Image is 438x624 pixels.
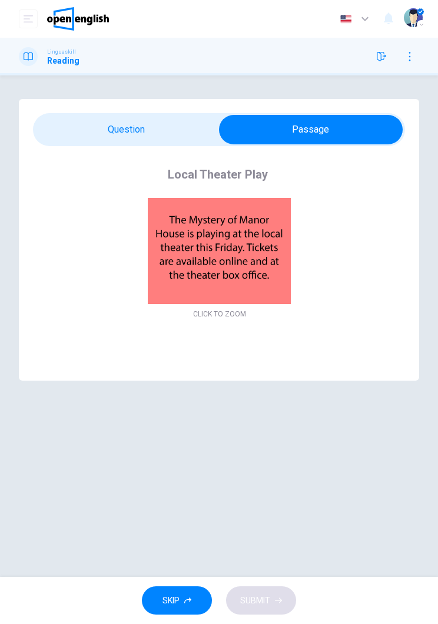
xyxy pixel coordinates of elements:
[47,7,109,31] img: OpenEnglish logo
[188,306,251,322] button: CLICK TO ZOOM
[47,48,76,56] span: Linguaskill
[19,9,38,28] button: open mobile menu
[162,593,180,608] span: SKIP
[52,198,387,304] img: undefined
[168,165,268,184] h4: Local Theater Play
[339,15,353,24] img: en
[404,8,423,27] img: Profile picture
[142,586,212,615] button: SKIP
[47,56,79,65] h1: Reading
